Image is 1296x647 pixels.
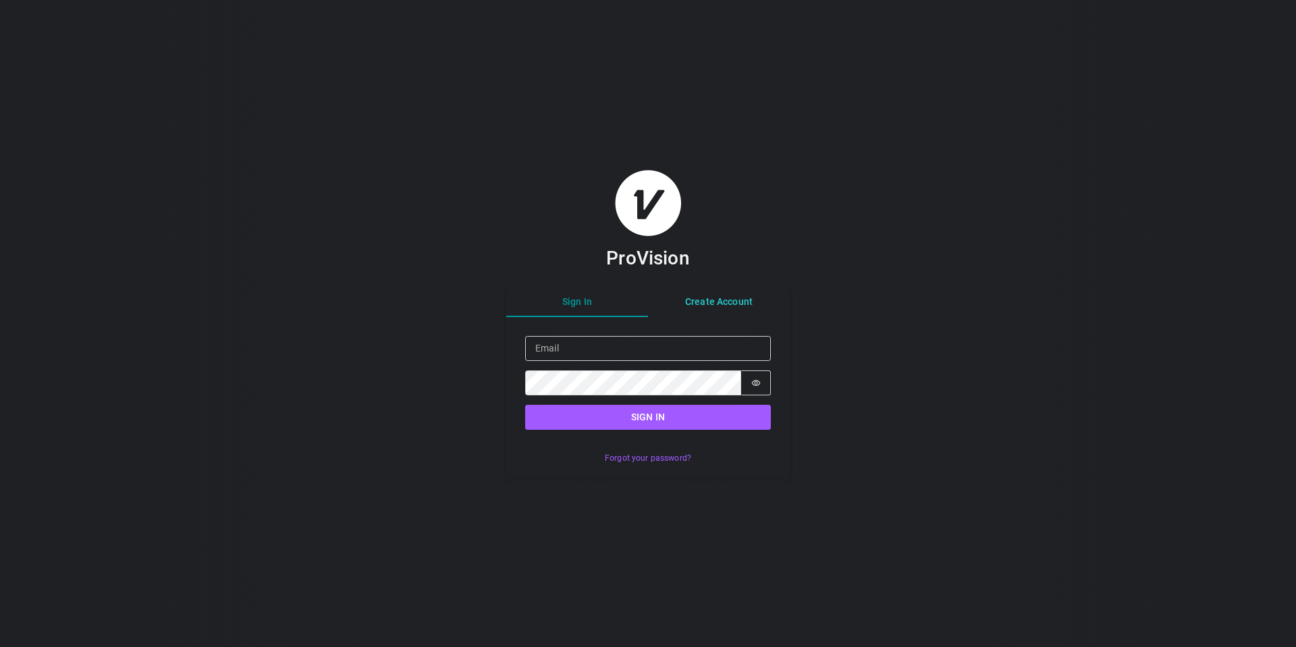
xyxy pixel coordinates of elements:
button: Create Account [648,287,790,317]
input: Email [525,336,771,361]
h3: ProVision [606,246,689,270]
button: Forgot your password? [597,449,698,468]
button: Sign in [525,405,771,430]
button: Sign In [506,287,648,317]
button: Show password [741,370,771,395]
